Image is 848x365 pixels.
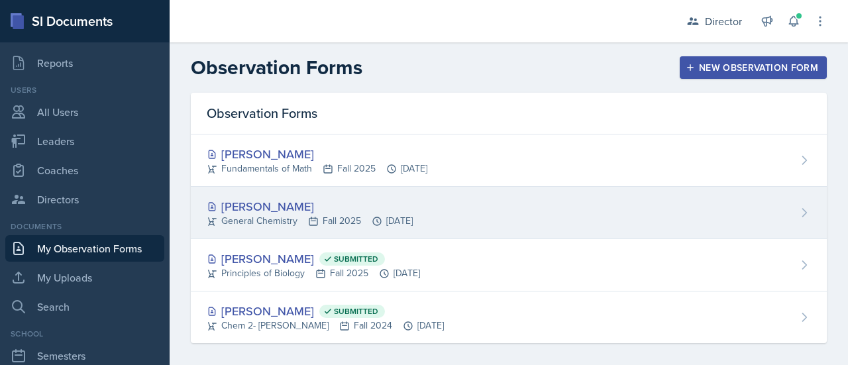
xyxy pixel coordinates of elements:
div: School [5,328,164,340]
a: Search [5,293,164,320]
div: Users [5,84,164,96]
div: Chem 2- [PERSON_NAME] Fall 2024 [DATE] [207,319,444,333]
a: [PERSON_NAME] General ChemistryFall 2025[DATE] [191,187,827,239]
button: New Observation Form [680,56,827,79]
div: [PERSON_NAME] [207,302,444,320]
div: Documents [5,221,164,233]
a: My Observation Forms [5,235,164,262]
div: [PERSON_NAME] [207,197,413,215]
div: [PERSON_NAME] [207,145,427,163]
a: Reports [5,50,164,76]
a: [PERSON_NAME] Fundamentals of MathFall 2025[DATE] [191,134,827,187]
h2: Observation Forms [191,56,362,79]
a: Leaders [5,128,164,154]
span: Submitted [334,254,378,264]
div: Director [705,13,742,29]
a: [PERSON_NAME] Submitted Chem 2- [PERSON_NAME]Fall 2024[DATE] [191,291,827,343]
a: My Uploads [5,264,164,291]
div: Principles of Biology Fall 2025 [DATE] [207,266,420,280]
div: General Chemistry Fall 2025 [DATE] [207,214,413,228]
div: Observation Forms [191,93,827,134]
div: [PERSON_NAME] [207,250,420,268]
div: Fundamentals of Math Fall 2025 [DATE] [207,162,427,176]
div: New Observation Form [688,62,818,73]
span: Submitted [334,306,378,317]
a: Coaches [5,157,164,183]
a: All Users [5,99,164,125]
a: Directors [5,186,164,213]
a: [PERSON_NAME] Submitted Principles of BiologyFall 2025[DATE] [191,239,827,291]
